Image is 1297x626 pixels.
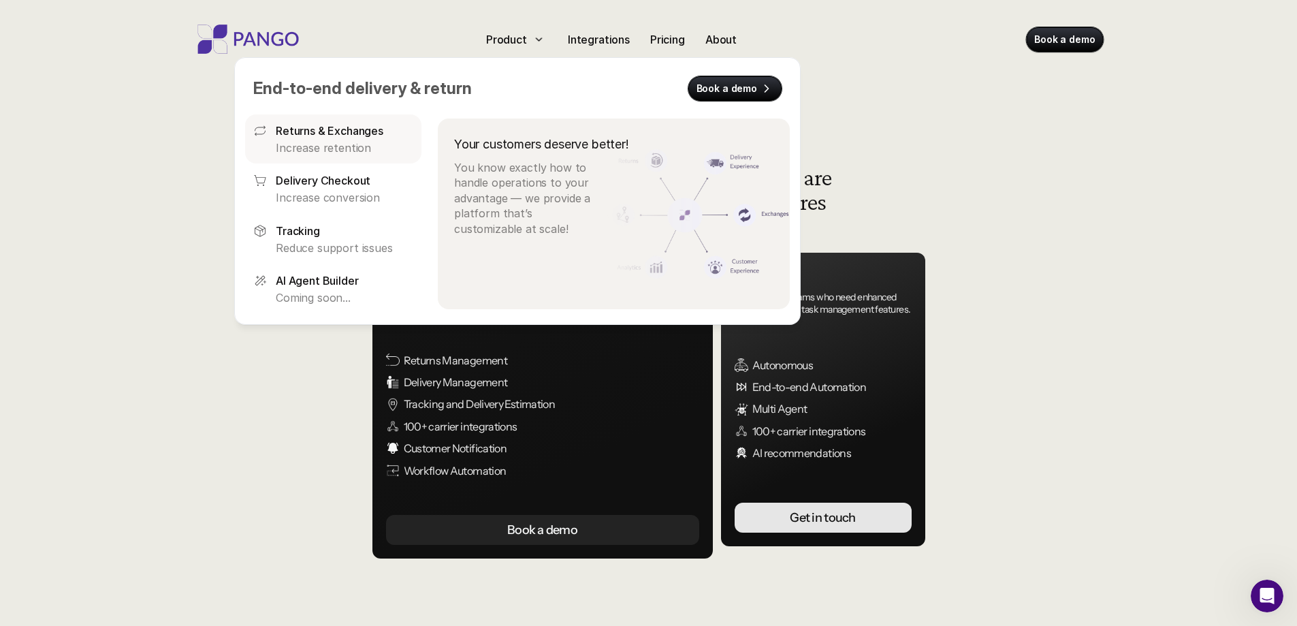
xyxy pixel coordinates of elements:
a: Returns & ExchangesIncrease retention [245,114,421,163]
span: delivery [345,78,406,98]
p: Tracking [276,222,320,238]
a: Book a demo [1026,27,1103,52]
iframe: Intercom live chat [1251,580,1283,612]
a: Pricing [645,29,690,50]
p: Coming soon... [276,290,413,305]
a: Integrations [562,29,635,50]
p: Book a demo [696,82,756,95]
p: Returns & Exchanges [276,123,383,139]
p: Your customers deserve better! [454,135,629,153]
a: About [700,29,742,50]
p: About [705,31,737,48]
p: Product [486,31,527,48]
p: Book a demo [1034,33,1095,46]
p: Delivery Checkout [276,172,370,189]
p: Pricing [650,31,685,48]
a: Delivery CheckoutIncrease conversion [245,164,421,213]
span: & [410,78,421,98]
p: Reduce support issues [276,240,413,255]
span: return [424,78,472,98]
p: Integrations [568,31,630,48]
span: End-to-end [253,78,342,98]
p: Increase retention [276,140,413,155]
p: AI Agent Builder [276,272,358,289]
p: You know exactly how to handle operations to your advantage — we provide a platform that’s custom... [454,160,601,236]
a: Book a demo [688,76,781,101]
p: Increase conversion [276,190,413,205]
a: TrackingReduce support issues [245,214,421,263]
